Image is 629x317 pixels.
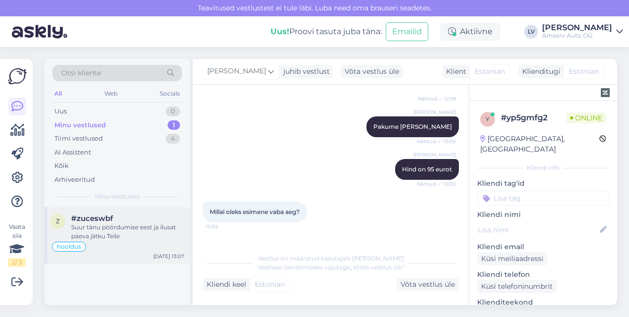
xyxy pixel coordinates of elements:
div: Socials [158,87,182,100]
div: Võta vestlus üle [341,65,403,78]
a: [PERSON_NAME]Amserv Auto OÜ [542,24,623,40]
div: Vaata siia [8,222,26,267]
input: Lisa tag [477,191,609,206]
i: „Võtke vestlus üle” [350,264,404,271]
div: juhib vestlust [279,66,330,77]
div: Aktiivne [440,23,500,41]
b: Uus! [270,27,289,36]
div: Küsi telefoninumbrit [477,280,557,293]
span: Estonian [255,279,285,290]
span: [PERSON_NAME] [413,151,456,158]
div: Kliendi info [477,163,609,172]
div: All [52,87,64,100]
button: Emailid [386,22,428,41]
div: 2 / 3 [8,258,26,267]
p: Kliendi tag'id [477,178,609,189]
span: z [56,217,60,225]
div: # yp5gmfg2 [501,112,566,124]
span: #zuceswbf [71,214,113,223]
span: Minu vestlused [95,192,139,201]
div: Võta vestlus üle [397,278,459,291]
div: Tiimi vestlused [54,134,103,144]
div: [DATE] 13:07 [153,253,184,260]
input: Lisa nimi [478,224,598,235]
span: Vestlus on määratud kasutajale [PERSON_NAME] [258,255,404,262]
div: Amserv Auto OÜ [542,32,612,40]
div: 1 [168,120,180,130]
div: Uus [54,106,67,116]
div: Kliendi keel [203,279,246,290]
span: Otsi kliente [61,68,101,78]
span: Nähtud ✓ 13:00 [417,138,456,145]
span: Nähtud ✓ 13:00 [417,180,456,188]
p: Kliendi telefon [477,269,609,280]
div: AI Assistent [54,148,91,158]
div: Proovi tasuta juba täna: [270,26,382,38]
p: Klienditeekond [477,297,609,308]
div: Kõik [54,161,69,171]
div: Arhiveeritud [54,175,95,185]
span: Millal oleks esimene vaba aeg? [210,208,300,215]
span: Estonian [475,66,505,77]
div: Klienditugi [518,66,560,77]
div: Klient [442,66,466,77]
span: [PERSON_NAME] [413,108,456,116]
span: [PERSON_NAME] [207,66,266,77]
span: hooldus [57,244,81,250]
span: 13:02 [206,223,243,230]
div: [GEOGRAPHIC_DATA], [GEOGRAPHIC_DATA] [480,134,599,155]
div: Suur tänu pöördumise eest ja ilusat päeva jätku Teile [71,223,184,241]
span: Online [566,112,606,123]
span: Hind on 95 eurot [402,165,452,173]
div: LV [524,25,538,39]
img: zendesk [601,88,610,97]
div: 4 [166,134,180,144]
span: Vestluse ülevõtmiseks vajutage [258,264,404,271]
span: y [486,115,490,123]
div: [PERSON_NAME] [542,24,612,32]
span: Pakume [PERSON_NAME] [373,123,452,130]
div: Küsi meiliaadressi [477,252,547,265]
div: Web [102,87,120,100]
div: Minu vestlused [54,120,106,130]
img: Askly Logo [8,67,27,86]
p: Kliendi email [477,242,609,252]
p: Kliendi nimi [477,210,609,220]
div: 0 [166,106,180,116]
span: Nähtud ✓ 12:59 [418,95,456,103]
span: Estonian [569,66,599,77]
